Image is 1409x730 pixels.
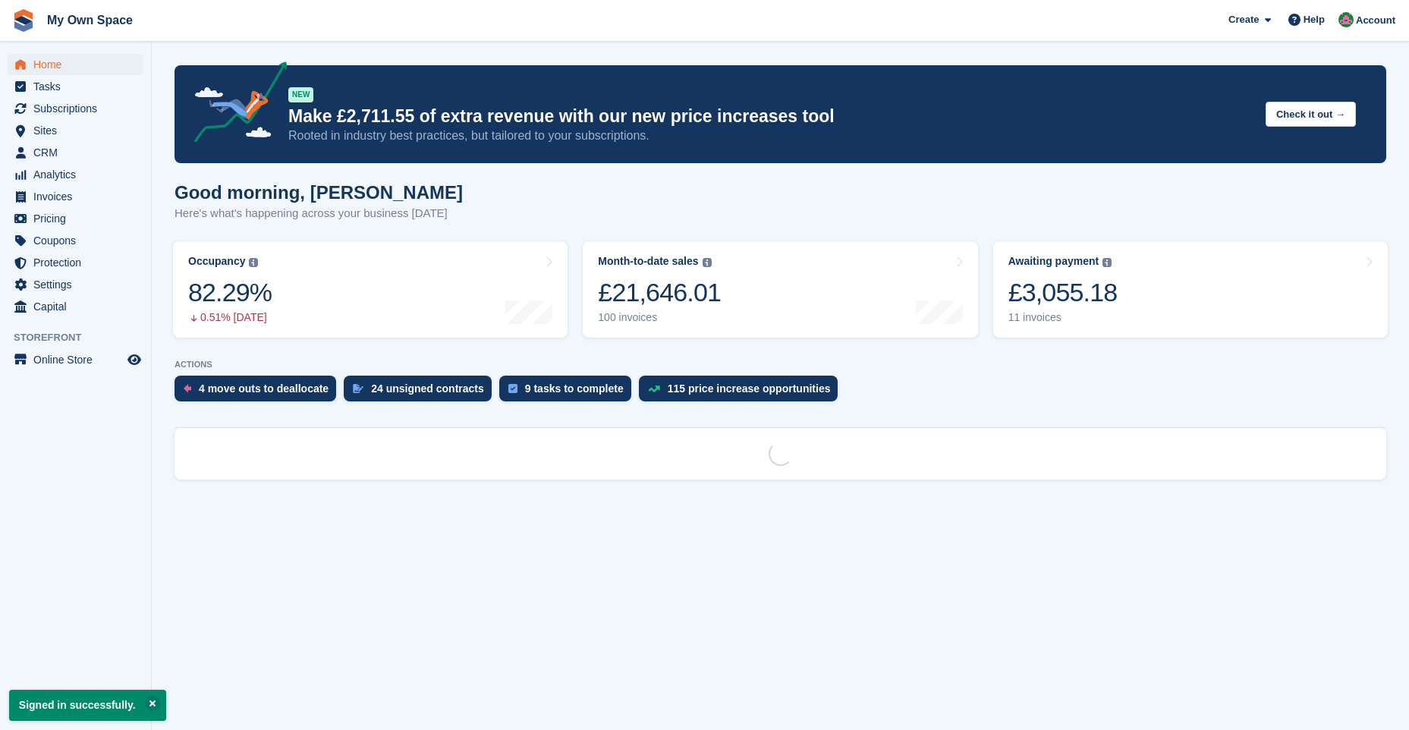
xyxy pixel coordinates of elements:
div: 4 move outs to deallocate [199,382,329,395]
div: 115 price increase opportunities [668,382,831,395]
p: Make £2,711.55 of extra revenue with our new price increases tool [288,105,1253,127]
img: contract_signature_icon-13c848040528278c33f63329250d36e43548de30e8caae1d1a13099fd9432cc5.svg [353,384,363,393]
a: 4 move outs to deallocate [175,376,344,409]
a: menu [8,252,143,273]
img: icon-info-grey-7440780725fd019a000dd9b08b2336e03edf1995a4989e88bcd33f0948082b44.svg [703,258,712,267]
p: Here's what's happening across your business [DATE] [175,205,463,222]
div: Awaiting payment [1008,255,1099,268]
a: Preview store [125,351,143,369]
span: Account [1356,13,1395,28]
p: Signed in successfully. [9,690,166,721]
div: NEW [288,87,313,102]
img: stora-icon-8386f47178a22dfd0bd8f6a31ec36ba5ce8667c1dd55bd0f319d3a0aa187defe.svg [12,9,35,32]
img: icon-info-grey-7440780725fd019a000dd9b08b2336e03edf1995a4989e88bcd33f0948082b44.svg [249,258,258,267]
span: Settings [33,274,124,295]
a: 9 tasks to complete [499,376,639,409]
span: Invoices [33,186,124,207]
div: 100 invoices [598,311,721,324]
button: Check it out → [1266,102,1356,127]
a: menu [8,164,143,185]
span: Help [1304,12,1325,27]
a: 24 unsigned contracts [344,376,499,409]
h1: Good morning, [PERSON_NAME] [175,182,463,203]
img: Lucy Parry [1338,12,1354,27]
a: Awaiting payment £3,055.18 11 invoices [993,241,1388,338]
a: menu [8,76,143,97]
a: menu [8,98,143,119]
a: menu [8,142,143,163]
div: Month-to-date sales [598,255,698,268]
span: Sites [33,120,124,141]
img: price-adjustments-announcement-icon-8257ccfd72463d97f412b2fc003d46551f7dbcb40ab6d574587a9cd5c0d94... [181,61,288,148]
a: menu [8,208,143,229]
a: menu [8,186,143,207]
span: Home [33,54,124,75]
span: Online Store [33,349,124,370]
a: Occupancy 82.29% 0.51% [DATE] [173,241,568,338]
div: 11 invoices [1008,311,1118,324]
span: Capital [33,296,124,317]
div: £21,646.01 [598,277,721,308]
div: 82.29% [188,277,272,308]
span: Pricing [33,208,124,229]
span: Create [1228,12,1259,27]
p: ACTIONS [175,360,1386,370]
span: Coupons [33,230,124,251]
a: menu [8,54,143,75]
a: menu [8,120,143,141]
a: menu [8,349,143,370]
span: Analytics [33,164,124,185]
div: Occupancy [188,255,245,268]
img: task-75834270c22a3079a89374b754ae025e5fb1db73e45f91037f5363f120a921f8.svg [508,384,517,393]
span: Tasks [33,76,124,97]
a: My Own Space [41,8,139,33]
a: menu [8,296,143,317]
p: Rooted in industry best practices, but tailored to your subscriptions. [288,127,1253,144]
span: CRM [33,142,124,163]
a: 115 price increase opportunities [639,376,846,409]
span: Protection [33,252,124,273]
a: menu [8,274,143,295]
img: move_outs_to_deallocate_icon-f764333ba52eb49d3ac5e1228854f67142a1ed5810a6f6cc68b1a99e826820c5.svg [184,384,191,393]
img: icon-info-grey-7440780725fd019a000dd9b08b2336e03edf1995a4989e88bcd33f0948082b44.svg [1102,258,1112,267]
div: 9 tasks to complete [525,382,624,395]
a: menu [8,230,143,251]
img: price_increase_opportunities-93ffe204e8149a01c8c9dc8f82e8f89637d9d84a8eef4429ea346261dce0b2c0.svg [648,385,660,392]
span: Subscriptions [33,98,124,119]
span: Storefront [14,330,151,345]
div: 24 unsigned contracts [371,382,484,395]
div: £3,055.18 [1008,277,1118,308]
a: Month-to-date sales £21,646.01 100 invoices [583,241,977,338]
div: 0.51% [DATE] [188,311,272,324]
